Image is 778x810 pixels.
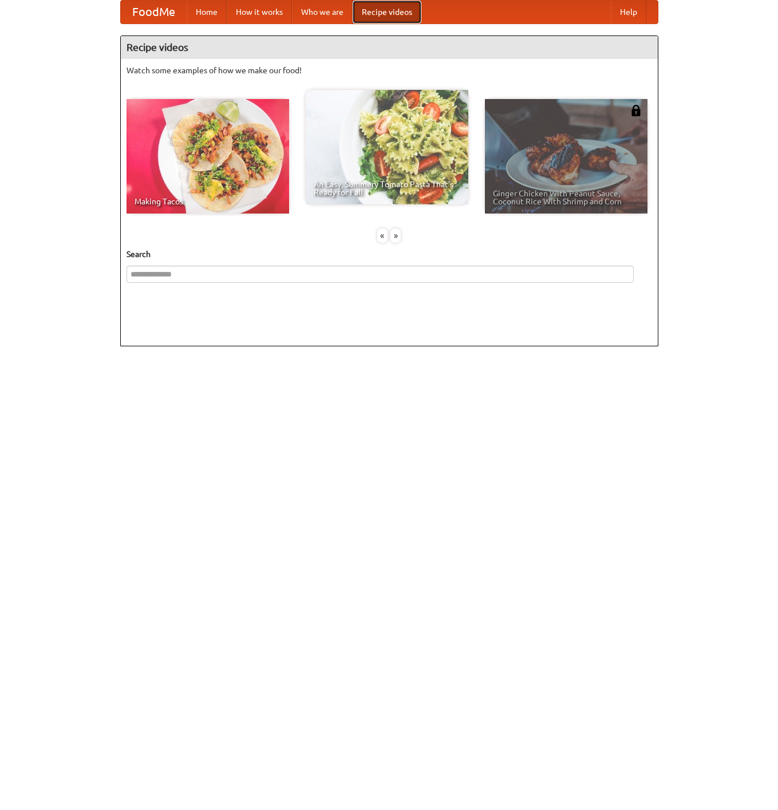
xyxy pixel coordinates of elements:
div: « [377,228,388,243]
a: FoodMe [121,1,187,23]
a: Recipe videos [353,1,421,23]
a: Home [187,1,227,23]
a: Making Tacos [127,99,289,214]
a: Help [611,1,646,23]
a: How it works [227,1,292,23]
h5: Search [127,248,652,260]
p: Watch some examples of how we make our food! [127,65,652,76]
h4: Recipe videos [121,36,658,59]
div: » [390,228,401,243]
img: 483408.png [630,105,642,116]
span: An Easy, Summery Tomato Pasta That's Ready for Fall [314,180,460,196]
a: Who we are [292,1,353,23]
a: An Easy, Summery Tomato Pasta That's Ready for Fall [306,90,468,204]
span: Making Tacos [135,197,281,206]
